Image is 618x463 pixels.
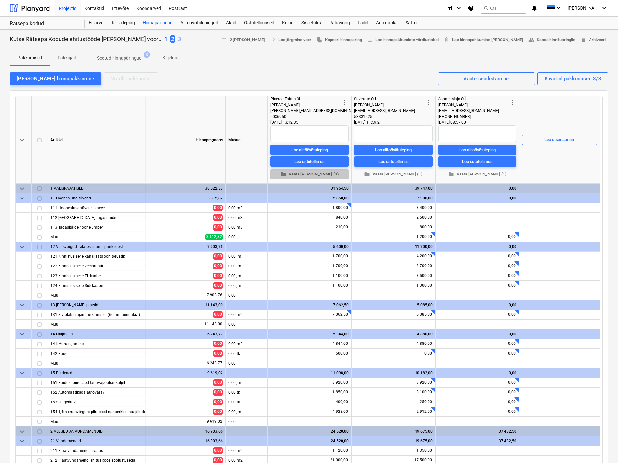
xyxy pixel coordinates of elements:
span: 1 300,00 [416,283,433,288]
div: Eelarve [85,17,107,29]
span: more_vert [509,99,516,107]
span: notes [221,37,227,43]
span: keyboard_arrow_down [18,301,26,309]
div: [DATE] 11:59:21 [354,119,433,125]
span: Arhiveeri [580,36,606,44]
div: Pinered Ehitus OÜ [270,96,341,102]
a: Ostutellimused [240,17,278,29]
i: notifications [531,4,537,12]
div: Muu [50,417,142,426]
div: 2 850,00 [270,193,349,203]
div: Loo alltöövõtuleping [459,146,496,153]
p: Pakkumised [17,54,42,61]
span: 0,00 [507,254,516,259]
span: Vaata [PERSON_NAME] (1) [441,171,514,178]
span: 0,00 [213,379,223,386]
div: [PERSON_NAME] hinnapakkumine [17,74,94,83]
span: 0,00 [507,341,516,346]
div: 0,00 jm [226,281,268,290]
div: 2 ALUSED JA VUNDAMENDID [50,426,142,436]
div: 0,00 jm [226,378,268,388]
span: [PERSON_NAME] Loks [568,6,600,11]
div: 3 612,82 [147,193,223,203]
div: 0,00 tk [226,397,268,407]
span: attach_file [444,37,450,43]
div: 0,00 [226,232,268,242]
div: Muu [50,320,142,329]
span: 1 700,00 [332,254,349,259]
span: 500,00 [335,351,349,356]
a: Lae hinnapakkumiste võrdlustabel [364,35,441,45]
div: 37 432,50 [438,436,516,446]
div: Loo ostutellimus [378,158,409,165]
button: Loo ostutellimus [270,156,349,167]
button: Otsi [481,3,526,14]
span: 2 [PERSON_NAME] [221,36,265,44]
div: 152 Automaatikaga autovärav [50,388,142,397]
div: Muu [50,290,142,300]
div: Sätted [402,17,423,29]
button: Saada kinnitusringile [526,35,578,45]
button: Arhiveeri [578,35,608,45]
span: 0,00 [213,282,223,288]
div: 113 Tagasitäide hoone ümber [50,222,142,232]
span: search [483,6,489,11]
div: 0,00 jm [226,252,268,261]
span: 4 880,00 [416,341,433,346]
div: 5036950 [270,114,341,119]
div: 5 085,00 [354,300,433,310]
div: 0,00 [438,300,516,310]
div: 9 619,02 [147,368,223,378]
div: 16 903,66 [147,426,223,436]
div: Hinnaprognoos [145,96,226,184]
div: Mahud [226,96,268,184]
span: 210,00 [335,224,349,230]
span: 250,00 [419,399,433,405]
span: 0,00 [507,409,516,414]
div: 0,00 [438,368,516,378]
span: 1 100,00 [332,283,349,288]
div: 124 Kinnistusisene Sidekaabel [50,281,142,290]
span: keyboard_arrow_down [18,195,26,202]
span: 2 700,00 [416,263,433,269]
span: 3 920,00 [416,380,433,385]
div: Tellija leping [107,17,139,29]
div: 5 600,00 [270,242,349,252]
div: [PERSON_NAME] [270,102,341,108]
span: 0,00 [507,263,516,269]
div: 0,00 [226,320,268,329]
span: keyboard_arrow_down [18,136,26,144]
button: 3 [178,35,181,43]
span: folder [448,171,454,177]
span: 0,00 [213,311,223,318]
div: 153 Jalgvärav [50,397,142,407]
div: 31 954,50 [270,184,349,193]
div: 0,00 jm [226,407,268,417]
a: Hinnapäringud [139,17,177,29]
span: 7 903,76 [206,292,223,298]
span: 0,00 [213,253,223,259]
div: 123 Kinnistusisene EL kaabel [50,271,142,280]
div: 141 Muru rajamine [50,339,142,348]
button: Vaata [PERSON_NAME] (1) [354,169,433,179]
div: 154 1,4m terasvõrgust piirdeaed naaberkinnistu piiridel [50,407,142,416]
i: Abikeskus [468,4,474,12]
div: 0,00 tk [226,349,268,358]
div: 38 522,37 [147,184,223,193]
div: 19 675,00 [354,436,433,446]
span: 2 500,00 [416,215,433,220]
span: 840,00 [335,215,349,220]
span: Saada kinnitusringile [528,36,575,44]
span: 0,00 [507,283,516,288]
span: 0,00 [213,341,223,347]
div: Artikkel [48,96,145,184]
div: 7 062,50 [270,300,349,310]
span: 4 928,00 [332,409,349,414]
div: Failid [354,17,372,29]
div: 6 243,77 [147,329,223,339]
span: 0,00 [213,389,223,395]
div: Sissetulek [298,17,325,29]
div: 24 520,00 [270,436,349,446]
div: 131 Kiviplatsi rajamine kinnistul (60mm nunnakivi) [50,310,142,319]
button: Loo järgmine voor [267,35,314,45]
